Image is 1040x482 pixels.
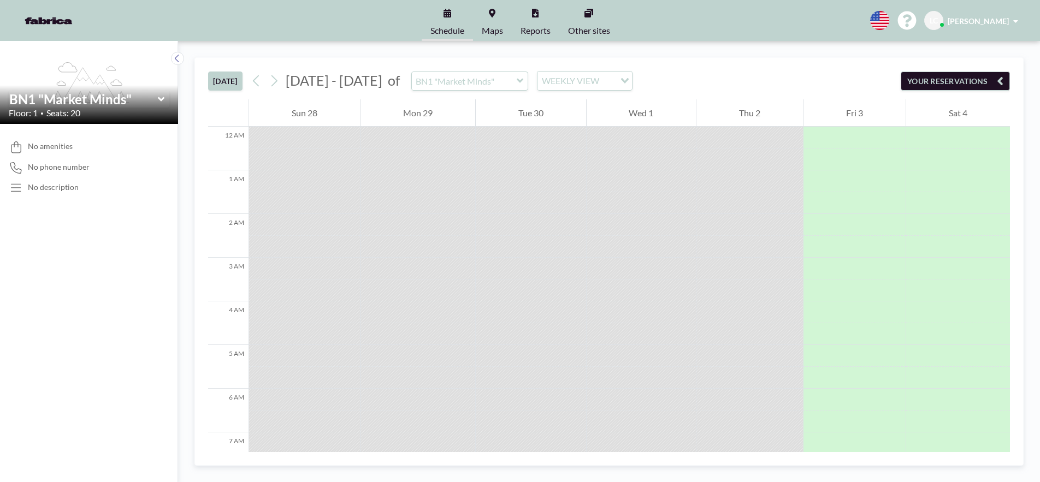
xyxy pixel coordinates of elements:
div: No description [28,182,79,192]
span: [PERSON_NAME] [948,16,1009,26]
div: Search for option [537,72,632,90]
span: Seats: 20 [46,108,80,118]
span: No phone number [28,162,90,172]
button: YOUR RESERVATIONS [901,72,1010,91]
span: Reports [521,26,551,35]
div: 7 AM [208,432,249,476]
span: Floor: 1 [9,108,38,118]
div: 5 AM [208,345,249,389]
span: No amenities [28,141,73,151]
input: Search for option [602,74,614,88]
button: [DATE] [208,72,243,91]
div: 3 AM [208,258,249,301]
div: Fri 3 [803,99,906,127]
input: BN1 "Market Minds" [412,72,517,90]
div: Thu 2 [696,99,803,127]
div: Mon 29 [361,99,475,127]
input: BN1 "Market Minds" [9,91,158,107]
div: Wed 1 [587,99,696,127]
div: 4 AM [208,301,249,345]
div: Sun 28 [249,99,360,127]
span: Schedule [430,26,464,35]
div: Tue 30 [476,99,586,127]
img: organization-logo [17,10,80,32]
span: WEEKLY VIEW [540,74,601,88]
div: Sat 4 [906,99,1010,127]
span: [DATE] - [DATE] [286,72,382,88]
div: 1 AM [208,170,249,214]
div: 6 AM [208,389,249,432]
span: Maps [482,26,503,35]
span: of [388,72,400,89]
span: Other sites [568,26,610,35]
div: 12 AM [208,127,249,170]
div: 2 AM [208,214,249,258]
span: • [40,110,44,117]
span: LC [930,16,938,26]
